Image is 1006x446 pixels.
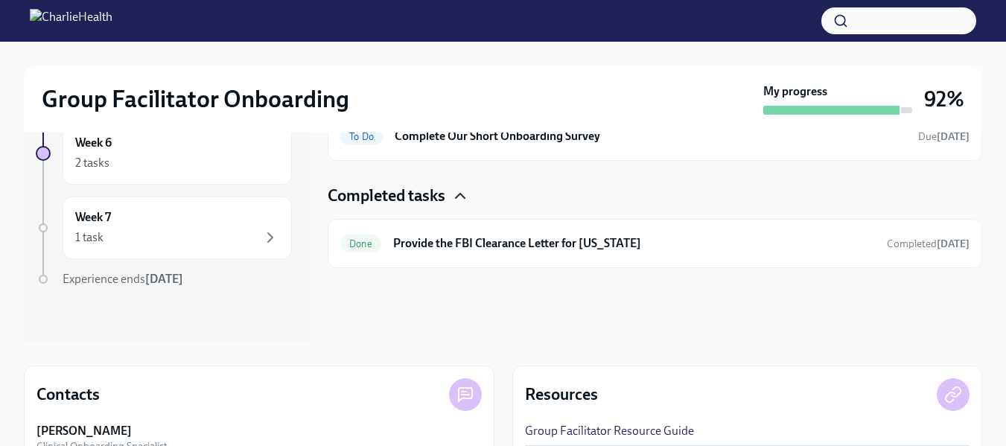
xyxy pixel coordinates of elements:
h4: Resources [525,383,598,406]
h2: Group Facilitator Onboarding [42,84,349,114]
img: CharlieHealth [30,9,112,33]
span: Experience ends [63,272,183,286]
a: Week 71 task [36,197,292,259]
h6: Provide the FBI Clearance Letter for [US_STATE] [393,235,875,252]
span: September 9th, 2025 13:13 [887,237,970,251]
span: Done [340,238,381,249]
span: Completed [887,238,970,250]
strong: [DATE] [145,272,183,286]
a: Week 62 tasks [36,122,292,185]
span: To Do [340,131,383,142]
div: 2 tasks [75,155,109,171]
h3: 92% [924,86,964,112]
h4: Contacts [36,383,100,406]
strong: [DATE] [937,130,970,143]
a: DoneProvide the FBI Clearance Letter for [US_STATE]Completed[DATE] [340,232,970,255]
h4: Completed tasks [328,185,445,207]
a: Group Facilitator Resource Guide [525,423,694,439]
h6: Week 6 [75,135,112,151]
h6: Complete Our Short Onboarding Survey [395,128,906,144]
div: Completed tasks [328,185,982,207]
h6: Week 7 [75,209,111,226]
strong: [DATE] [937,238,970,250]
strong: My progress [763,83,827,100]
div: 1 task [75,229,104,246]
a: To DoComplete Our Short Onboarding SurveyDue[DATE] [340,124,970,148]
strong: [PERSON_NAME] [36,423,132,439]
span: Due [918,130,970,143]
